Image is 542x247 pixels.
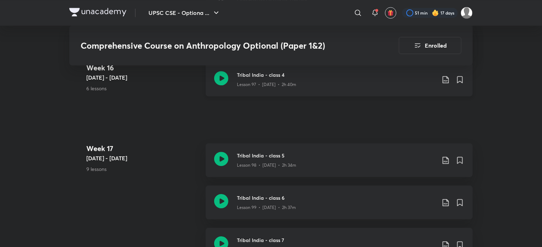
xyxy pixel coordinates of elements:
[237,152,436,159] h3: Tribal India - class 5
[237,204,296,211] p: Lesson 99 • [DATE] • 2h 37m
[86,63,200,73] h4: Week 16
[237,71,436,79] h3: Tribal India - class 4
[86,165,200,173] p: 9 lessons
[86,85,200,92] p: 6 lessons
[237,81,296,88] p: Lesson 97 • [DATE] • 2h 40m
[237,236,436,244] h3: Tribal India - class 7
[86,73,200,82] h5: [DATE] - [DATE]
[81,41,359,51] h3: Comprehensive Course on Anthropology Optional (Paper 1&2)
[206,186,473,228] a: Tribal India - class 6Lesson 99 • [DATE] • 2h 37m
[144,6,225,20] button: UPSC CSE - Optiona ...
[206,63,473,105] a: Tribal India - class 4Lesson 97 • [DATE] • 2h 40m
[237,194,436,202] h3: Tribal India - class 6
[461,7,473,19] img: Mahesh Chinthala
[86,143,200,154] h4: Week 17
[86,154,200,162] h5: [DATE] - [DATE]
[69,8,126,16] img: Company Logo
[432,9,439,16] img: streak
[385,7,396,18] button: avatar
[399,37,461,54] button: Enrolled
[206,143,473,186] a: Tribal India - class 5Lesson 98 • [DATE] • 2h 34m
[69,8,126,18] a: Company Logo
[387,10,394,16] img: avatar
[237,162,296,168] p: Lesson 98 • [DATE] • 2h 34m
